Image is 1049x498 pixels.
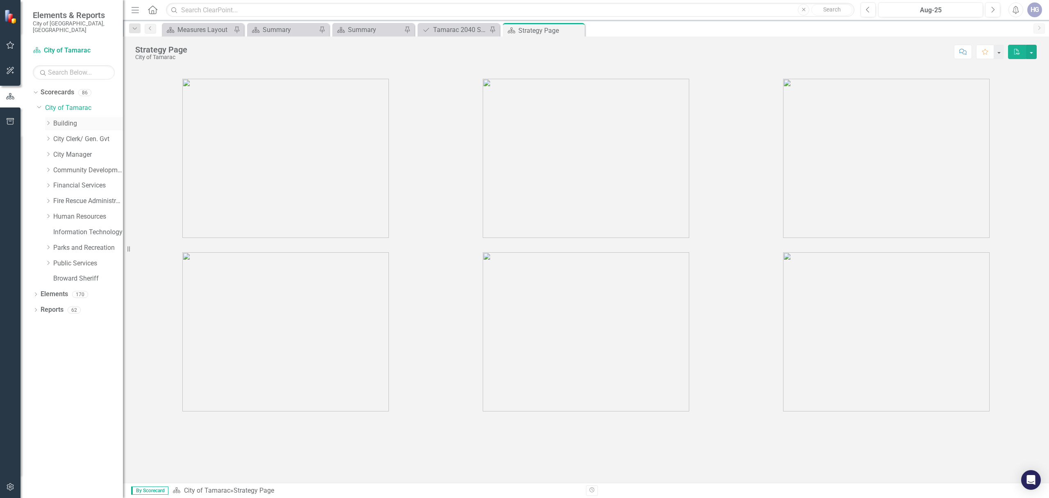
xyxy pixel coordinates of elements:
[334,25,402,35] a: Summary
[135,54,187,60] div: City of Tamarac
[131,487,168,495] span: By Scorecard
[33,46,115,55] a: City of Tamarac
[173,486,580,496] div: »
[135,45,187,54] div: Strategy Page
[420,25,487,35] a: Tamarac 2040 Strategic Plan - Departmental Action Plan
[78,89,91,96] div: 86
[33,20,115,34] small: City of [GEOGRAPHIC_DATA], [GEOGRAPHIC_DATA]
[41,290,68,299] a: Elements
[348,25,402,35] div: Summary
[783,252,990,411] img: tamarac6%20v2.png
[53,228,123,237] a: Information Technology
[177,25,232,35] div: Measures Layout
[53,243,123,253] a: Parks and Recreation
[68,306,81,313] div: 62
[53,166,123,175] a: Community Development
[823,6,841,13] span: Search
[263,25,317,35] div: Summary
[234,487,274,494] div: Strategy Page
[53,196,123,206] a: Fire Rescue Administration
[72,291,88,298] div: 170
[166,3,854,17] input: Search ClearPoint...
[1021,470,1041,490] div: Open Intercom Messenger
[433,25,487,35] div: Tamarac 2040 Strategic Plan - Departmental Action Plan
[518,25,583,36] div: Strategy Page
[53,212,123,222] a: Human Resources
[53,135,123,144] a: City Clerk/ Gen. Gvt
[184,487,230,494] a: City of Tamarac
[483,79,689,238] img: tamarac2%20v3.png
[164,25,232,35] a: Measures Layout
[45,103,123,113] a: City of Tamarac
[881,5,980,15] div: Aug-25
[53,259,123,268] a: Public Services
[878,2,983,17] button: Aug-25
[53,150,123,160] a: City Manager
[483,252,689,411] img: tamarac5%20v2.png
[182,79,389,238] img: tamarac1%20v3.png
[783,79,990,238] img: tamarac3%20v3.png
[249,25,317,35] a: Summary
[41,305,64,315] a: Reports
[4,9,18,24] img: ClearPoint Strategy
[33,10,115,20] span: Elements & Reports
[811,4,852,16] button: Search
[1027,2,1042,17] button: HG
[182,252,389,411] img: tamarac4%20v2.png
[41,88,74,97] a: Scorecards
[53,181,123,190] a: Financial Services
[53,274,123,283] a: Broward Sheriff
[33,65,115,80] input: Search Below...
[53,119,123,128] a: Building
